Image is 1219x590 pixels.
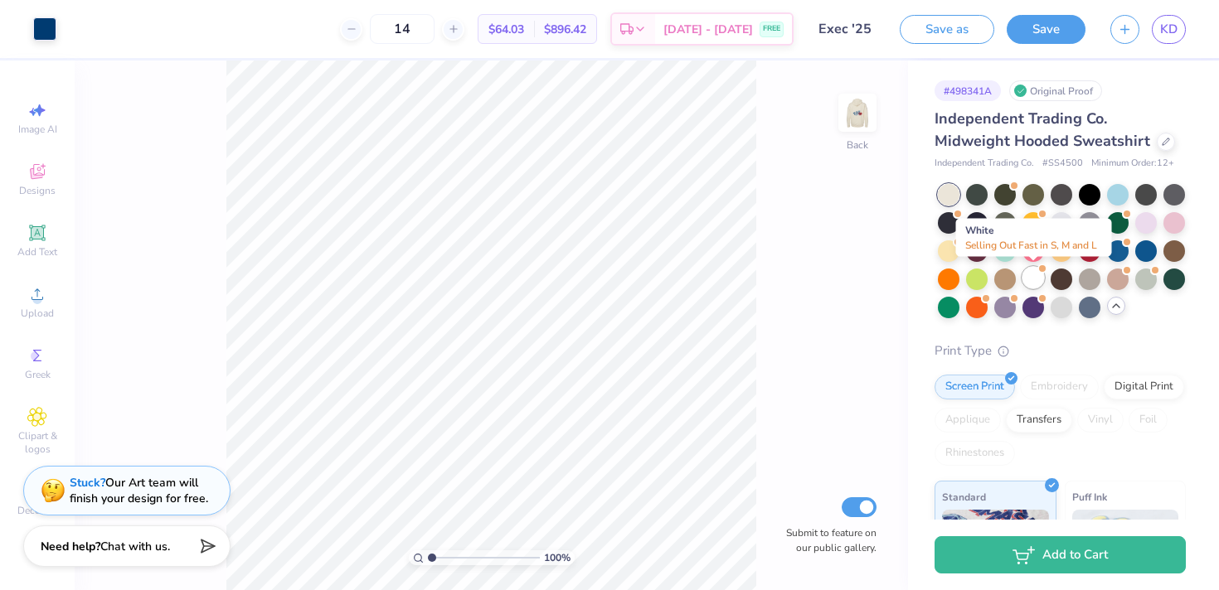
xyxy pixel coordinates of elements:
[663,21,753,38] span: [DATE] - [DATE]
[1007,15,1085,44] button: Save
[1072,488,1107,505] span: Puff Ink
[544,550,571,565] span: 100 %
[21,307,54,320] span: Upload
[935,80,1001,101] div: # 498341A
[1091,157,1174,171] span: Minimum Order: 12 +
[1160,20,1178,39] span: KD
[70,475,208,506] div: Our Art team will finish your design for free.
[1152,15,1186,44] a: KD
[41,539,100,554] strong: Need help?
[935,408,1001,433] div: Applique
[25,368,51,381] span: Greek
[370,14,435,44] input: – –
[488,21,524,38] span: $64.03
[70,475,105,491] strong: Stuck?
[847,138,868,152] div: Back
[935,536,1186,573] button: Add to Cart
[1129,408,1168,433] div: Foil
[935,109,1150,151] span: Independent Trading Co. Midweight Hooded Sweatshirt
[17,245,57,259] span: Add Text
[806,12,887,46] input: Untitled Design
[935,441,1015,466] div: Rhinestones
[19,184,56,197] span: Designs
[1077,408,1124,433] div: Vinyl
[1006,408,1072,433] div: Transfers
[935,341,1186,360] div: Print Type
[8,429,66,456] span: Clipart & logos
[965,239,1097,252] span: Selling Out Fast in S, M and L
[935,157,1034,171] span: Independent Trading Co.
[777,525,877,555] label: Submit to feature on our public gallery.
[18,123,57,136] span: Image AI
[100,539,170,554] span: Chat with us.
[544,21,586,38] span: $896.42
[17,504,57,517] span: Decorate
[956,219,1112,257] div: White
[1009,80,1102,101] div: Original Proof
[763,23,780,35] span: FREE
[942,488,986,505] span: Standard
[1042,157,1083,171] span: # SS4500
[1104,375,1184,399] div: Digital Print
[1020,375,1099,399] div: Embroidery
[935,375,1015,399] div: Screen Print
[900,15,994,44] button: Save as
[841,96,874,129] img: Back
